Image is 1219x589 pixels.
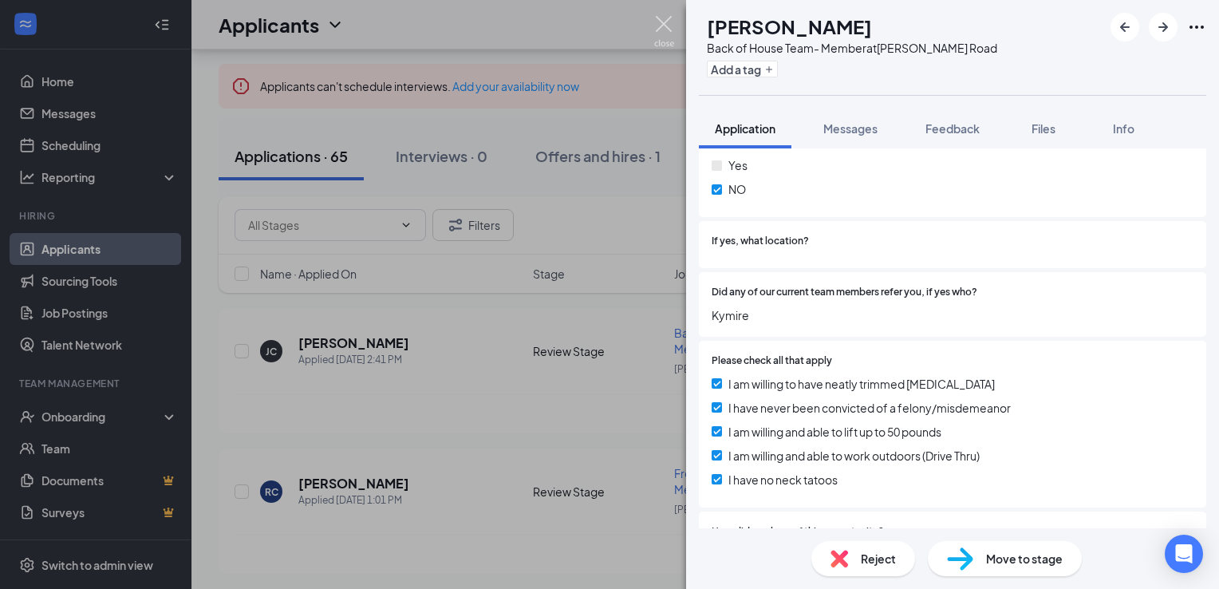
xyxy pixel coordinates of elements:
[823,121,878,136] span: Messages
[712,354,832,369] span: Please check all that apply
[1149,13,1178,42] button: ArrowRight
[1111,13,1139,42] button: ArrowLeftNew
[1115,18,1134,37] svg: ArrowLeftNew
[707,40,997,56] div: Back of House Team- Member at [PERSON_NAME] Road
[925,121,980,136] span: Feedback
[712,285,977,300] span: Did any of our current team members refer you, if yes who?
[1187,18,1206,37] svg: Ellipses
[728,156,748,174] span: Yes
[986,550,1063,567] span: Move to stage
[764,65,774,74] svg: Plus
[712,306,1193,324] span: Kymire
[728,375,995,393] span: I am willing to have neatly trimmed [MEDICAL_DATA]
[715,121,775,136] span: Application
[712,524,884,540] span: How did you hear of this opportunity?
[1154,18,1173,37] svg: ArrowRight
[712,234,809,249] span: If yes, what location?
[1165,535,1203,573] div: Open Intercom Messenger
[728,423,941,441] span: I am willing and able to lift up to 50 pounds
[728,399,1011,417] span: I have never been convicted of a felony/misdemeanor
[861,550,896,567] span: Reject
[728,180,746,198] span: NO
[707,13,872,40] h1: [PERSON_NAME]
[707,61,778,77] button: PlusAdd a tag
[1113,121,1134,136] span: Info
[728,447,980,464] span: I am willing and able to work outdoors (Drive Thru)
[728,471,838,488] span: I have no neck tatoos
[1032,121,1055,136] span: Files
